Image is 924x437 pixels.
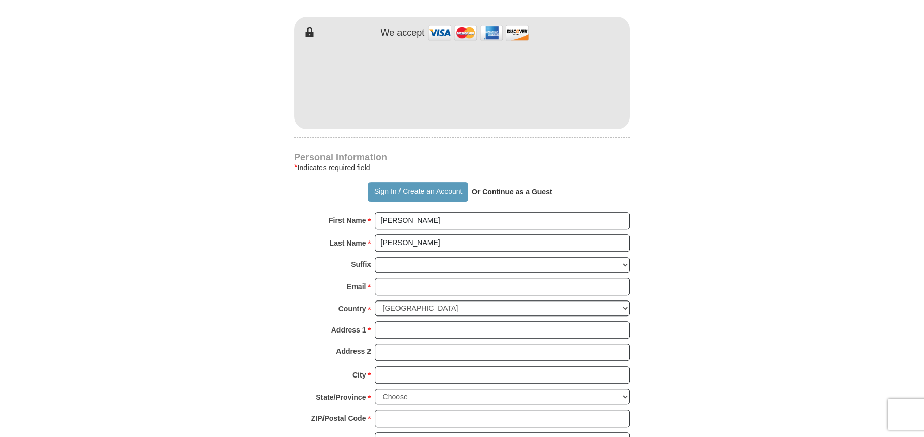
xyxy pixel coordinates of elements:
[336,344,371,358] strong: Address 2
[294,153,630,161] h4: Personal Information
[331,323,366,337] strong: Address 1
[329,213,366,228] strong: First Name
[427,22,530,44] img: credit cards accepted
[316,390,366,404] strong: State/Province
[381,27,425,39] h4: We accept
[338,302,366,316] strong: Country
[472,188,552,196] strong: Or Continue as a Guest
[294,161,630,174] div: Indicates required field
[351,257,371,272] strong: Suffix
[330,236,366,250] strong: Last Name
[347,279,366,294] strong: Email
[368,182,468,202] button: Sign In / Create an Account
[352,368,366,382] strong: City
[311,411,366,426] strong: ZIP/Postal Code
